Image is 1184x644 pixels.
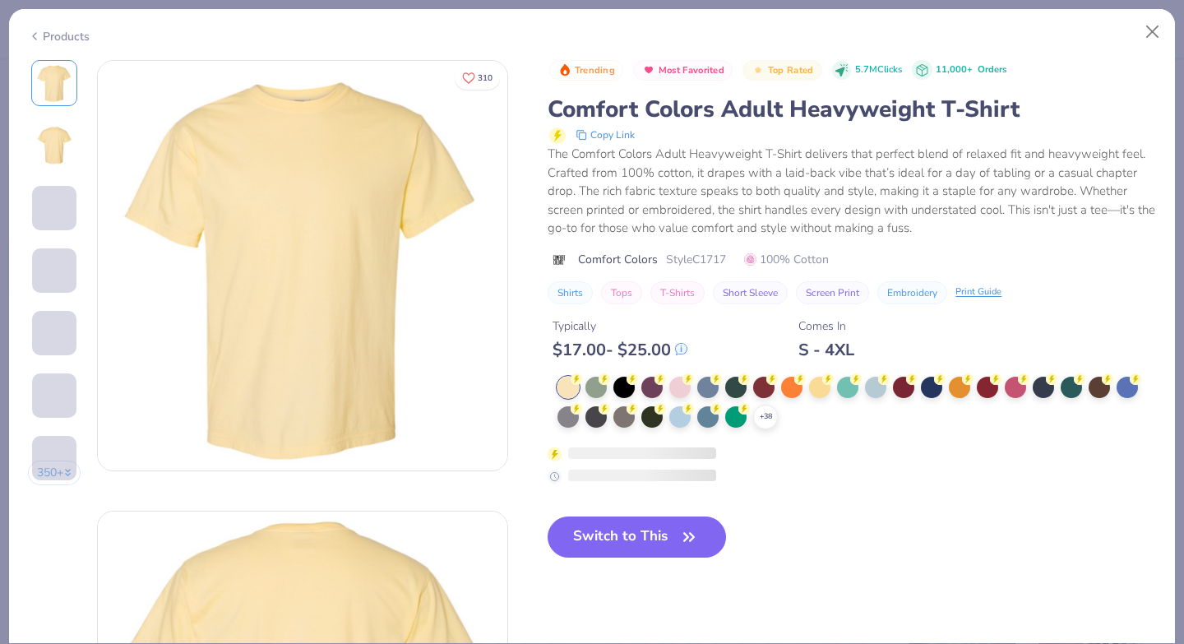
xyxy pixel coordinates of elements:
[558,63,571,76] img: Trending sort
[28,461,81,485] button: 350+
[549,60,623,81] button: Badge Button
[28,28,90,45] div: Products
[642,63,655,76] img: Most Favorited sort
[877,281,947,304] button: Embroidery
[455,66,500,90] button: Like
[548,145,1156,238] div: The Comfort Colors Adult Heavyweight T-Shirt delivers that perfect blend of relaxed fit and heavy...
[760,411,772,423] span: + 38
[35,126,74,165] img: Back
[744,251,829,268] span: 100% Cotton
[1137,16,1168,48] button: Close
[713,281,788,304] button: Short Sleeve
[978,63,1006,76] span: Orders
[32,418,35,462] img: User generated content
[98,61,507,470] img: Front
[32,230,35,275] img: User generated content
[659,66,724,75] span: Most Favorited
[855,63,902,77] span: 5.7M Clicks
[32,293,35,337] img: User generated content
[666,251,726,268] span: Style C1717
[798,317,854,335] div: Comes In
[955,285,1001,299] div: Print Guide
[32,355,35,400] img: User generated content
[752,63,765,76] img: Top Rated sort
[553,340,687,360] div: $ 17.00 - $ 25.00
[548,281,593,304] button: Shirts
[796,281,869,304] button: Screen Print
[478,74,493,82] span: 310
[548,253,570,266] img: brand logo
[553,317,687,335] div: Typically
[548,94,1156,125] div: Comfort Colors Adult Heavyweight T-Shirt
[650,281,705,304] button: T-Shirts
[575,66,615,75] span: Trending
[548,517,726,558] button: Switch to This
[798,340,854,360] div: S - 4XL
[633,60,733,81] button: Badge Button
[742,60,821,81] button: Badge Button
[35,63,74,103] img: Front
[936,63,1006,77] div: 11,000+
[578,251,658,268] span: Comfort Colors
[601,281,642,304] button: Tops
[32,480,35,525] img: User generated content
[571,125,640,145] button: copy to clipboard
[768,66,814,75] span: Top Rated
